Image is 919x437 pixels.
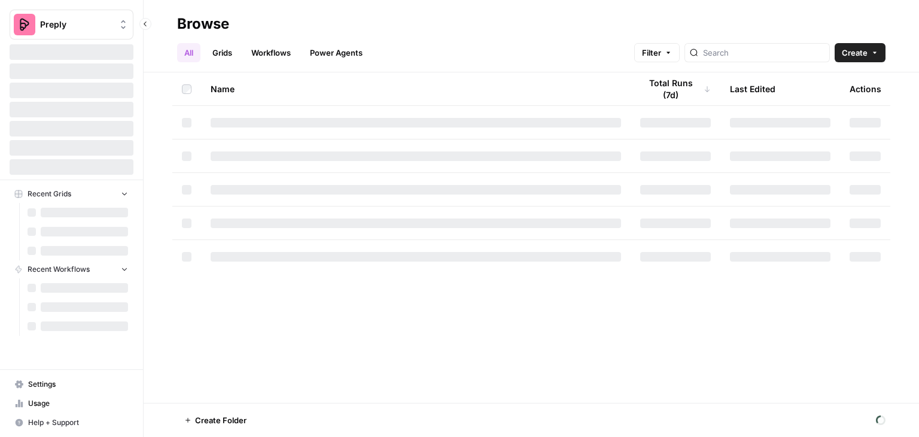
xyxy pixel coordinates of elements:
a: Power Agents [303,43,370,62]
span: Create Folder [195,414,247,426]
span: Recent Workflows [28,264,90,275]
span: Help + Support [28,417,128,428]
a: Usage [10,394,133,413]
div: Browse [177,14,229,34]
a: Grids [205,43,239,62]
span: Recent Grids [28,189,71,199]
button: Recent Grids [10,185,133,203]
button: Create [835,43,885,62]
span: Settings [28,379,128,390]
button: Workspace: Preply [10,10,133,40]
span: Preply [40,19,112,31]
span: Filter [642,47,661,59]
a: Settings [10,375,133,394]
button: Create Folder [177,411,254,430]
a: Workflows [244,43,298,62]
span: Create [842,47,868,59]
div: Name [211,72,621,105]
div: Total Runs (7d) [640,72,711,105]
div: Actions [850,72,881,105]
div: Last Edited [730,72,775,105]
button: Recent Workflows [10,260,133,278]
img: Preply Logo [14,14,35,35]
button: Filter [634,43,680,62]
input: Search [703,47,824,59]
span: Usage [28,398,128,409]
button: Help + Support [10,413,133,432]
a: All [177,43,200,62]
